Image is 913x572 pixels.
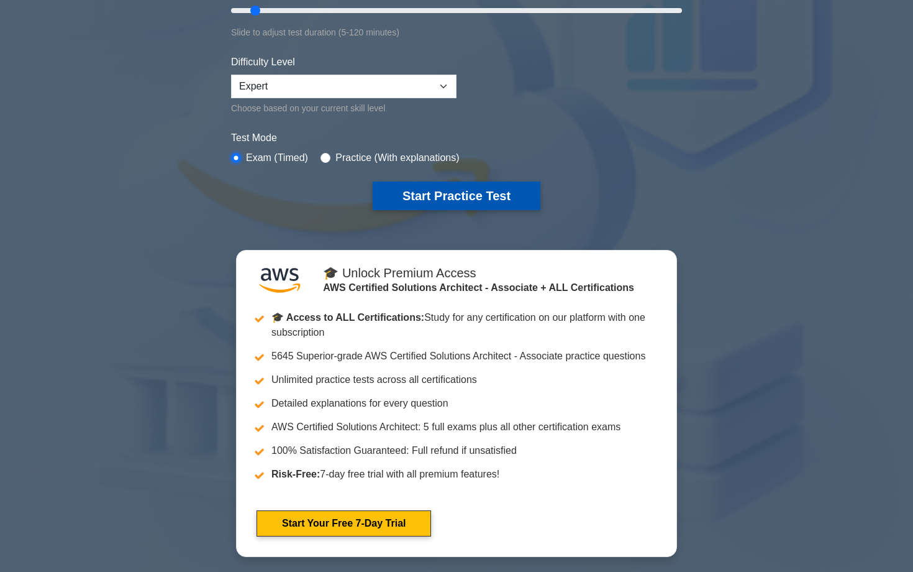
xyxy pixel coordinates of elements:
[335,150,459,165] label: Practice (With explanations)
[231,101,457,116] div: Choose based on your current skill level
[257,510,431,537] a: Start Your Free 7-Day Trial
[231,131,682,145] label: Test Mode
[231,25,682,40] div: Slide to adjust test duration (5-120 minutes)
[231,55,295,70] label: Difficulty Level
[246,150,308,165] label: Exam (Timed)
[373,182,540,210] button: Start Practice Test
